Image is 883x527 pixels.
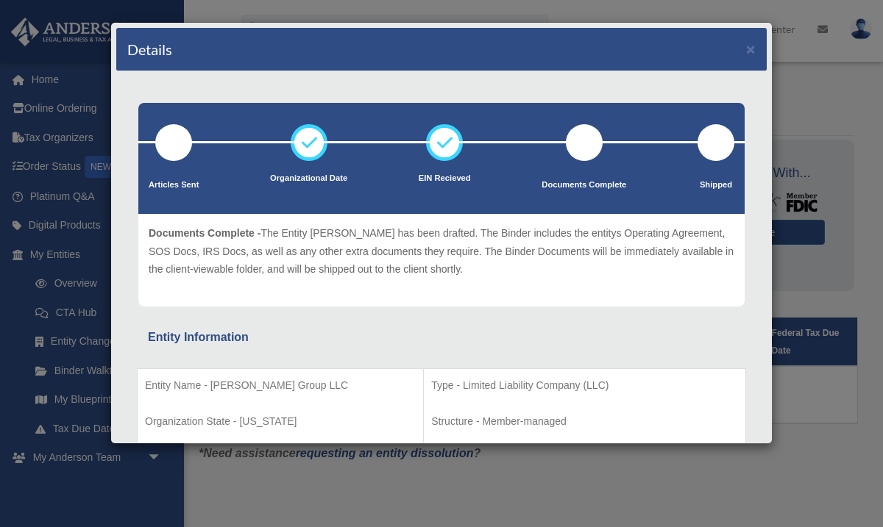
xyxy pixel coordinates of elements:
p: The Entity [PERSON_NAME] has been drafted. The Binder includes the entitys Operating Agreement, S... [149,224,734,279]
p: Articles Sent [149,178,199,193]
p: Documents Complete [542,178,626,193]
div: Entity Information [148,327,735,348]
h4: Details [127,39,172,60]
p: Shipped [698,178,734,193]
p: Organization State - [US_STATE] [145,412,416,431]
span: Documents Complete - [149,227,260,239]
p: EIN Recieved [419,171,471,186]
p: Entity Name - [PERSON_NAME] Group LLC [145,376,416,395]
p: Type - Limited Liability Company (LLC) [431,376,738,395]
p: Organizational Date [270,171,347,186]
button: × [746,41,756,57]
p: Structure - Member-managed [431,412,738,431]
